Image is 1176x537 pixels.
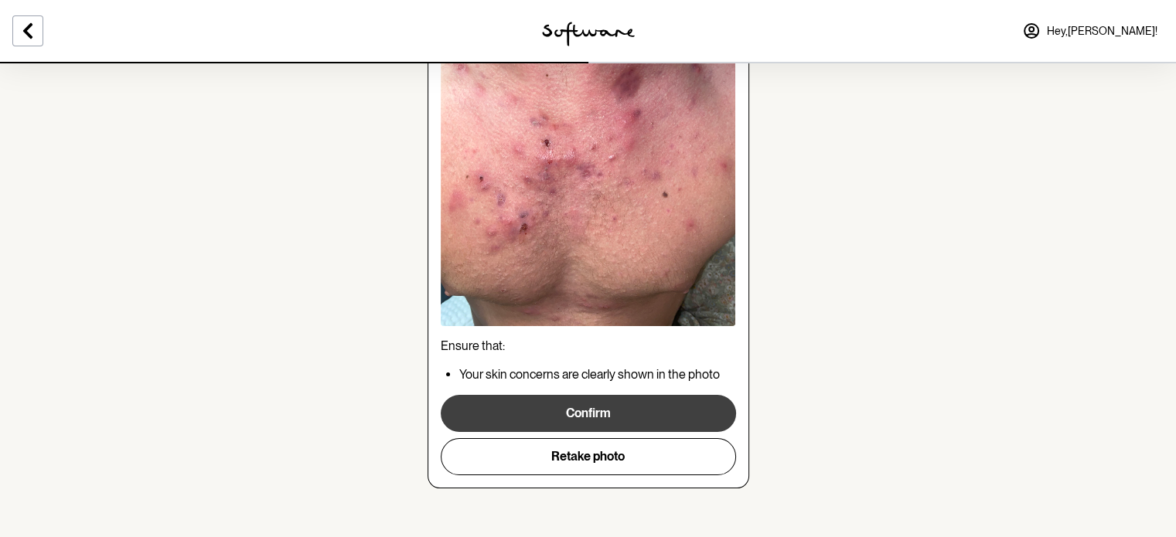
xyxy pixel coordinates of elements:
[441,338,736,353] p: Ensure that:
[542,22,635,46] img: software logo
[1013,12,1167,49] a: Hey,[PERSON_NAME]!
[459,367,736,382] p: Your skin concerns are clearly shown in the photo
[1047,25,1157,38] span: Hey, [PERSON_NAME] !
[441,395,736,432] button: Confirm
[441,438,736,475] button: Retake photo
